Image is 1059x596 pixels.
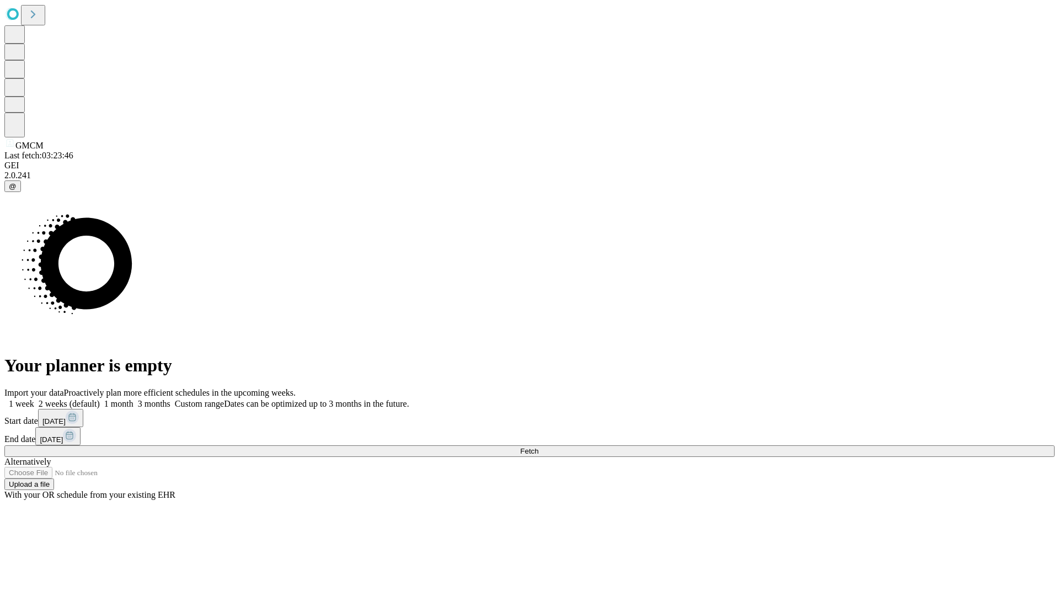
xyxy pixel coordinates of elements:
[38,409,83,427] button: [DATE]
[4,490,175,499] span: With your OR schedule from your existing EHR
[104,399,133,408] span: 1 month
[40,435,63,444] span: [DATE]
[138,399,170,408] span: 3 months
[4,161,1055,171] div: GEI
[4,355,1055,376] h1: Your planner is empty
[4,457,51,466] span: Alternatively
[4,478,54,490] button: Upload a file
[39,399,100,408] span: 2 weeks (default)
[4,180,21,192] button: @
[520,447,538,455] span: Fetch
[4,151,73,160] span: Last fetch: 03:23:46
[9,182,17,190] span: @
[224,399,409,408] span: Dates can be optimized up to 3 months in the future.
[4,388,64,397] span: Import your data
[4,171,1055,180] div: 2.0.241
[175,399,224,408] span: Custom range
[4,409,1055,427] div: Start date
[42,417,66,425] span: [DATE]
[15,141,44,150] span: GMCM
[9,399,34,408] span: 1 week
[4,445,1055,457] button: Fetch
[4,427,1055,445] div: End date
[35,427,81,445] button: [DATE]
[64,388,296,397] span: Proactively plan more efficient schedules in the upcoming weeks.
